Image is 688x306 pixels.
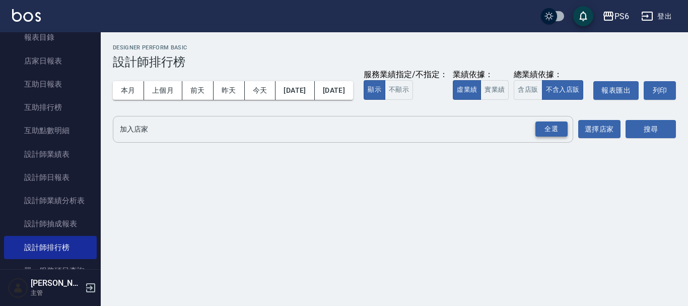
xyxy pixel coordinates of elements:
button: 搜尋 [626,120,676,139]
button: [DATE] [315,81,353,100]
a: 設計師日報表 [4,166,97,189]
button: 上個月 [144,81,182,100]
a: 報表目錄 [4,26,97,49]
button: 顯示 [364,80,385,100]
div: 服務業績指定/不指定： [364,70,448,80]
button: PS6 [598,6,633,27]
img: Logo [12,9,41,22]
h5: [PERSON_NAME] [31,278,82,288]
div: 業績依據： [453,70,509,80]
a: 店家日報表 [4,49,97,73]
a: 互助排行榜 [4,96,97,119]
button: 不顯示 [385,80,413,100]
a: 單一服務項目查詢 [4,259,97,282]
a: 互助日報表 [4,73,97,96]
button: 前天 [182,81,214,100]
button: 今天 [245,81,276,100]
a: 設計師業績分析表 [4,189,97,212]
button: 登出 [637,7,676,26]
button: 列印 [644,81,676,100]
div: PS6 [614,10,629,23]
button: 含店販 [514,80,542,100]
a: 設計師排行榜 [4,236,97,259]
h3: 設計師排行榜 [113,55,676,69]
div: 總業績依據： [514,70,588,80]
button: 昨天 [214,81,245,100]
button: 虛業績 [453,80,481,100]
button: 選擇店家 [578,120,621,139]
button: 報表匯出 [593,81,639,100]
button: 不含入店販 [542,80,584,100]
input: 店家名稱 [117,120,554,138]
a: 設計師抽成報表 [4,212,97,235]
div: 全選 [535,121,568,137]
a: 設計師業績表 [4,143,97,166]
button: 實業績 [480,80,509,100]
button: Open [533,119,570,139]
p: 主管 [31,288,82,297]
button: 本月 [113,81,144,100]
button: save [573,6,593,26]
button: [DATE] [276,81,314,100]
h2: Designer Perform Basic [113,44,676,51]
img: Person [8,278,28,298]
a: 互助點數明細 [4,119,97,142]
